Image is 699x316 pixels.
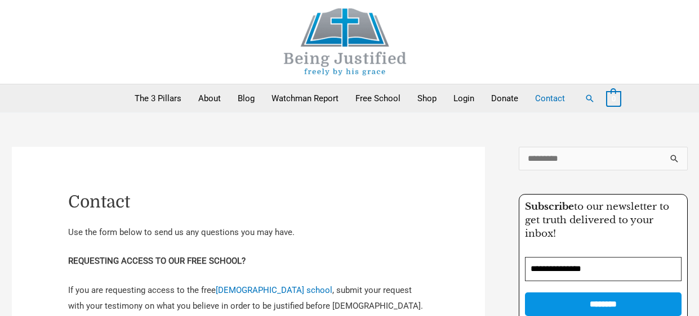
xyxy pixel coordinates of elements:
h1: Contact [68,192,429,212]
a: Contact [527,84,573,112]
strong: REQUESTING ACCESS TO OUR FREE SCHOOL? [68,256,246,266]
span: 0 [612,94,616,103]
strong: Subscribe [525,201,574,213]
a: [DEMOGRAPHIC_DATA] school [216,285,332,295]
a: View Shopping Cart, empty [606,93,621,103]
a: Blog [229,84,263,112]
a: Search button [585,93,595,103]
nav: Primary Site Navigation [126,84,573,112]
a: Login [445,84,483,112]
input: Email Address * [525,257,682,281]
a: Donate [483,84,527,112]
a: Watchman Report [263,84,347,112]
p: Use the form below to send us any questions you may have. [68,225,429,241]
a: About [190,84,229,112]
span: to our newsletter to get truth delivered to your inbox! [525,201,669,240]
img: Being Justified [261,8,430,75]
a: Free School [347,84,409,112]
a: The 3 Pillars [126,84,190,112]
a: Shop [409,84,445,112]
